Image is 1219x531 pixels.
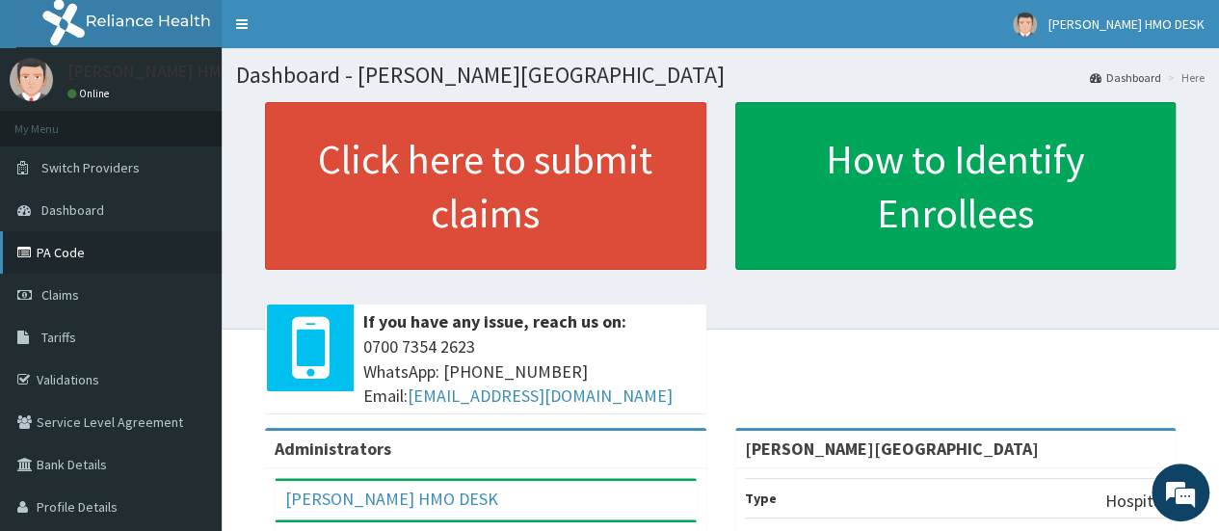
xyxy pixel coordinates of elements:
a: Dashboard [1090,69,1161,86]
strong: [PERSON_NAME][GEOGRAPHIC_DATA] [745,438,1039,460]
span: Dashboard [41,201,104,219]
a: [PERSON_NAME] HMO DESK [285,488,498,510]
b: If you have any issue, reach us on: [363,310,626,332]
a: Click here to submit claims [265,102,706,270]
p: [PERSON_NAME] HMO DESK [67,63,275,80]
a: [EMAIL_ADDRESS][DOMAIN_NAME] [408,385,673,407]
span: Claims [41,286,79,304]
a: Online [67,87,114,100]
a: How to Identify Enrollees [735,102,1177,270]
span: Tariffs [41,329,76,346]
img: User Image [1013,13,1037,37]
p: Hospital [1105,489,1166,514]
span: [PERSON_NAME] HMO DESK [1048,15,1205,33]
h1: Dashboard - [PERSON_NAME][GEOGRAPHIC_DATA] [236,63,1205,88]
img: User Image [10,58,53,101]
b: Type [745,490,777,507]
span: Switch Providers [41,159,140,176]
b: Administrators [275,438,391,460]
li: Here [1163,69,1205,86]
span: 0700 7354 2623 WhatsApp: [PHONE_NUMBER] Email: [363,334,697,409]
